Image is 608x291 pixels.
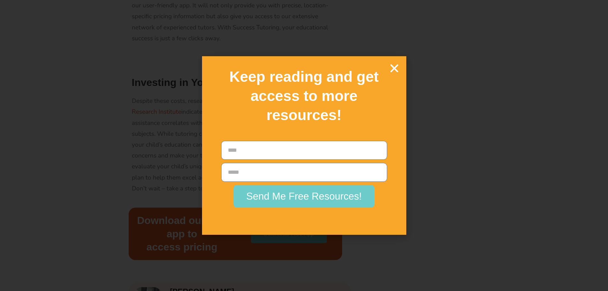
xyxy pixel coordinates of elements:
iframe: Chat Widget [502,219,608,291]
button: Send Me Free Resources! [234,185,375,208]
form: New Form [221,141,387,211]
span: Send Me Free Resources! [246,191,362,201]
a: Close [389,63,400,74]
h2: Keep reading and get access to more resources! [213,67,395,125]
